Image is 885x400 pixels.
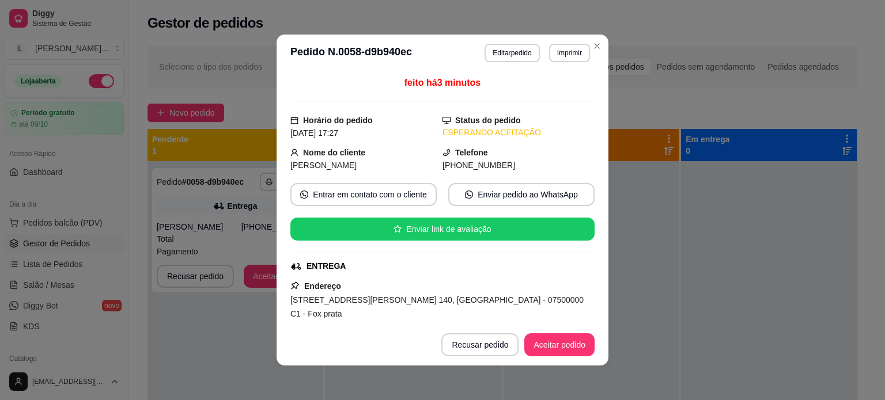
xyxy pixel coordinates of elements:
[485,44,539,62] button: Editarpedido
[588,37,606,55] button: Close
[290,116,298,124] span: calendar
[394,225,402,233] span: star
[448,183,595,206] button: whats-appEnviar pedido ao WhatsApp
[441,333,519,356] button: Recusar pedido
[303,148,365,157] strong: Nome do cliente
[404,78,481,87] span: feito há 3 minutos
[524,333,595,356] button: Aceitar pedido
[290,128,338,138] span: [DATE] 17:27
[442,116,451,124] span: desktop
[290,218,595,241] button: starEnviar link de avaliação
[455,116,521,125] strong: Status do pedido
[549,44,590,62] button: Imprimir
[290,281,300,290] span: pushpin
[290,183,437,206] button: whats-appEntrar em contato com o cliente
[442,161,515,170] span: [PHONE_NUMBER]
[290,44,412,62] h3: Pedido N. 0058-d9b940ec
[300,191,308,199] span: whats-app
[290,295,584,318] span: [STREET_ADDRESS][PERSON_NAME] 140, [GEOGRAPHIC_DATA] - 07500000 C1 - Fox prata
[442,148,451,157] span: phone
[455,148,488,157] strong: Telefone
[442,127,595,139] div: ESPERANDO ACEITAÇÃO
[290,161,357,170] span: [PERSON_NAME]
[304,281,341,291] strong: Endereço
[290,148,298,157] span: user
[465,191,473,199] span: whats-app
[303,116,373,125] strong: Horário do pedido
[307,260,346,272] div: ENTREGA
